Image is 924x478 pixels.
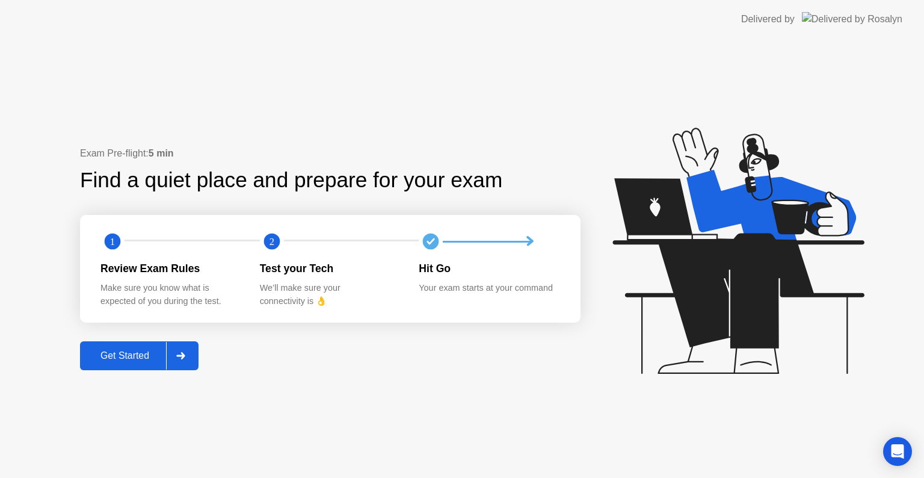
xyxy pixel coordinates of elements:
[260,261,400,276] div: Test your Tech
[80,146,581,161] div: Exam Pre-flight:
[419,282,559,295] div: Your exam starts at your command
[100,261,241,276] div: Review Exam Rules
[84,350,166,361] div: Get Started
[419,261,559,276] div: Hit Go
[100,282,241,308] div: Make sure you know what is expected of you during the test.
[110,236,115,247] text: 1
[802,12,902,26] img: Delivered by Rosalyn
[80,341,199,370] button: Get Started
[269,236,274,247] text: 2
[80,164,504,196] div: Find a quiet place and prepare for your exam
[149,148,174,158] b: 5 min
[883,437,912,466] div: Open Intercom Messenger
[741,12,795,26] div: Delivered by
[260,282,400,308] div: We’ll make sure your connectivity is 👌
